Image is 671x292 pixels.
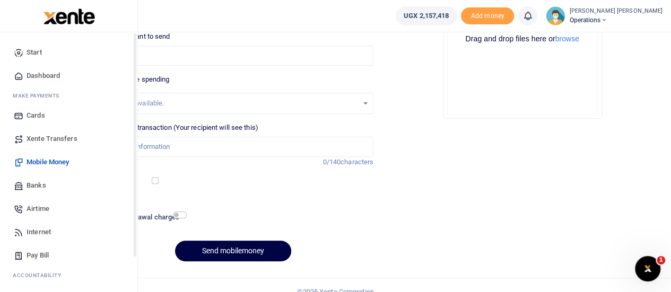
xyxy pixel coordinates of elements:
[27,227,51,237] span: Internet
[8,41,129,64] a: Start
[93,137,373,157] input: Enter extra information
[93,122,258,133] label: Memo for this transaction (Your recipient will see this)
[27,47,42,58] span: Start
[396,6,457,25] a: UGX 2,157,418
[8,197,129,220] a: Airtime
[8,244,129,267] a: Pay Bill
[18,92,59,100] span: ake Payments
[569,15,663,25] span: Operations
[8,64,129,87] a: Dashboard
[461,11,514,19] a: Add money
[8,174,129,197] a: Banks
[8,127,129,151] a: Xente Transfers
[391,6,461,25] li: Wallet ballance
[175,241,291,261] button: Send mobilemoney
[546,6,663,25] a: profile-user [PERSON_NAME] [PERSON_NAME] Operations
[657,256,665,264] span: 1
[546,6,565,25] img: profile-user
[27,134,77,144] span: Xente Transfers
[27,157,69,167] span: Mobile Money
[404,11,449,21] span: UGX 2,157,418
[101,98,358,109] div: No options available.
[635,256,660,281] iframe: Intercom live chat
[42,12,95,20] a: logo-small logo-large logo-large
[27,203,49,214] span: Airtime
[21,271,61,279] span: countability
[93,46,373,66] input: UGX
[555,35,579,42] button: browse
[43,8,95,24] img: logo-large
[461,7,514,25] li: Toup your wallet
[8,104,129,127] a: Cards
[27,180,46,191] span: Banks
[27,250,49,261] span: Pay Bill
[27,70,60,81] span: Dashboard
[8,220,129,244] a: Internet
[8,151,129,174] a: Mobile Money
[569,7,663,16] small: [PERSON_NAME] [PERSON_NAME]
[341,158,373,166] span: characters
[448,34,597,44] div: Drag and drop files here or
[8,267,129,284] li: Ac
[461,7,514,25] span: Add money
[8,87,129,104] li: M
[323,158,341,166] span: 0/140
[27,110,45,121] span: Cards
